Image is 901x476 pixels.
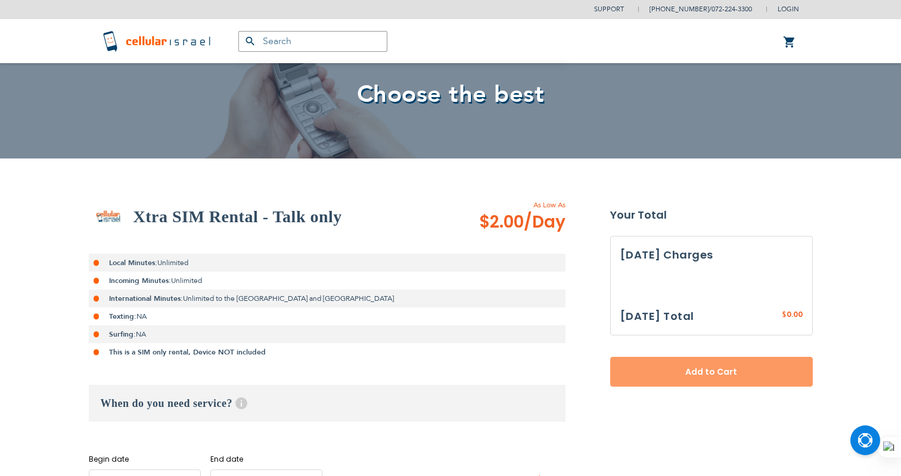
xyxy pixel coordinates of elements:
[620,246,803,264] h3: [DATE] Charges
[610,206,813,224] strong: Your Total
[594,5,624,14] a: Support
[238,31,387,52] input: Search
[89,385,566,422] h3: When do you need service?
[109,312,136,321] strong: Texting:
[89,197,128,236] img: Xtra SIM Rental - Talk only
[102,29,215,53] img: Cellular Israel Logo
[479,210,566,234] span: $2.00
[109,294,183,303] strong: International Minutes:
[357,78,545,111] span: Choose the best
[109,258,157,267] strong: Local Minutes:
[109,347,266,357] strong: This is a SIM only rental, Device NOT included
[712,5,752,14] a: 072-224-3300
[782,310,787,321] span: $
[650,5,709,14] a: [PHONE_NUMBER]
[447,200,566,210] span: As Low As
[89,307,566,325] li: NA
[787,309,803,319] span: 0.00
[638,1,752,18] li: /
[89,454,201,465] label: Begin date
[210,454,322,465] label: End date
[133,205,342,229] h2: Xtra SIM Rental - Talk only
[109,276,171,285] strong: Incoming Minutes:
[109,329,136,339] strong: Surfing:
[89,254,566,272] li: Unlimited
[89,272,566,290] li: Unlimited
[620,307,694,325] h3: [DATE] Total
[778,5,799,14] span: Login
[89,290,566,307] li: Unlimited to the [GEOGRAPHIC_DATA] and [GEOGRAPHIC_DATA]
[235,397,247,409] span: Help
[524,210,566,234] span: /Day
[89,325,566,343] li: NA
